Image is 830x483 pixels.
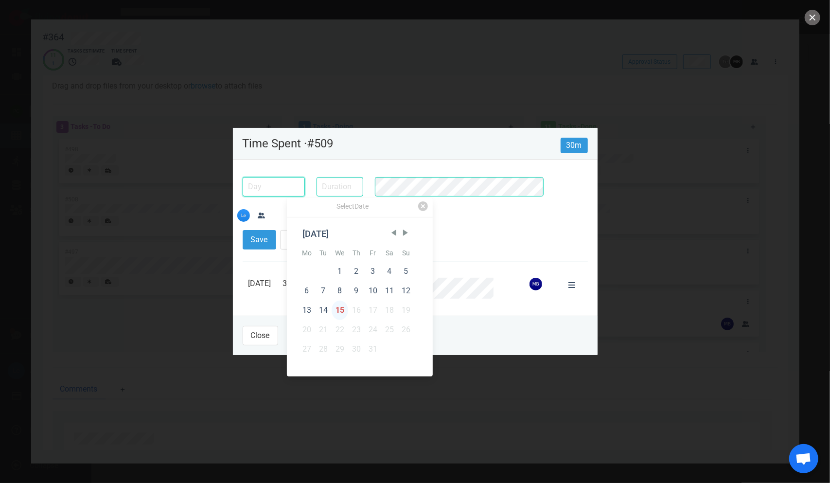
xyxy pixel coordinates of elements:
[332,340,348,359] div: Wed Oct 29 2025
[237,209,250,222] img: 26
[365,340,381,359] div: Fri Oct 31 2025
[381,320,398,340] div: Sat Oct 25 2025
[302,227,410,241] div: [DATE]
[299,340,315,359] div: Mon Oct 27 2025
[365,262,381,281] div: Fri Oct 03 2025
[381,301,398,320] div: Sat Oct 18 2025
[381,262,398,281] div: Sat Oct 04 2025
[386,249,393,257] abbr: Saturday
[398,301,414,320] div: Sun Oct 19 2025
[302,249,312,257] abbr: Monday
[315,340,332,359] div: Tue Oct 28 2025
[398,281,414,301] div: Sun Oct 12 2025
[561,138,588,153] span: 30m
[789,444,818,473] div: Open de chat
[530,278,542,290] img: 26
[277,274,304,306] td: 30m
[402,249,410,257] abbr: Sunday
[348,340,365,359] div: Thu Oct 30 2025
[332,262,348,281] div: Wed Oct 01 2025
[332,320,348,340] div: Wed Oct 22 2025
[243,326,278,345] button: Close
[243,230,276,250] button: Save
[401,228,410,238] span: Next Month
[243,274,277,306] td: [DATE]
[348,320,365,340] div: Thu Oct 23 2025
[299,281,315,301] div: Mon Oct 06 2025
[365,301,381,320] div: Fri Oct 17 2025
[348,262,365,281] div: Thu Oct 02 2025
[315,281,332,301] div: Tue Oct 07 2025
[315,301,332,320] div: Tue Oct 14 2025
[398,262,414,281] div: Sun Oct 05 2025
[353,249,360,257] abbr: Thursday
[805,10,820,25] button: close
[332,281,348,301] div: Wed Oct 08 2025
[320,249,327,257] abbr: Tuesday
[315,320,332,340] div: Tue Oct 21 2025
[381,281,398,301] div: Sat Oct 11 2025
[332,301,348,320] div: Wed Oct 15 2025
[243,177,305,197] input: Day
[365,320,381,340] div: Fri Oct 24 2025
[299,320,315,340] div: Mon Oct 20 2025
[299,301,315,320] div: Mon Oct 13 2025
[370,249,376,257] abbr: Friday
[336,249,345,257] abbr: Wednesday
[389,228,399,238] span: Previous Month
[243,138,561,149] p: Time Spent · #509
[280,230,320,250] button: Cancel
[365,281,381,301] div: Fri Oct 10 2025
[348,281,365,301] div: Thu Oct 09 2025
[317,177,363,197] input: Duration
[348,301,365,320] div: Thu Oct 16 2025
[398,320,414,340] div: Sun Oct 26 2025
[287,201,418,213] div: Select Date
